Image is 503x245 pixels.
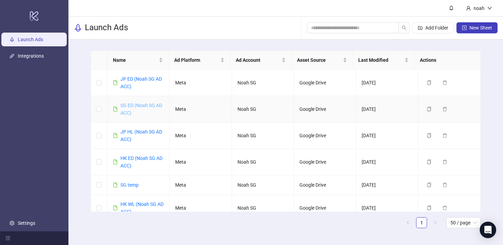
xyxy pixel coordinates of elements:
[356,149,418,175] td: [DATE]
[402,25,407,30] span: search
[427,160,431,164] span: copy
[232,195,294,221] td: Noah SG
[74,24,82,32] span: rocket
[356,96,418,122] td: [DATE]
[232,70,294,96] td: Noah SG
[169,51,230,70] th: Ad Platform
[442,183,447,187] span: delete
[170,70,232,96] td: Meta
[450,218,477,228] span: 50 / page
[297,56,341,64] span: Asset Source
[230,51,292,70] th: Ad Account
[120,155,163,168] a: HK ED (Noah SG AD ACC)
[294,175,356,195] td: Google Drive
[170,195,232,221] td: Meta
[120,201,164,214] a: HK WL (Noah SG AD ACC)
[294,70,356,96] td: Google Drive
[170,175,232,195] td: Meta
[174,56,219,64] span: Ad Platform
[113,183,118,187] span: file
[18,53,44,59] a: Integrations
[356,175,418,195] td: [DATE]
[442,80,447,85] span: delete
[480,222,496,238] div: Open Intercom Messenger
[294,122,356,149] td: Google Drive
[170,122,232,149] td: Meta
[430,217,441,228] button: right
[412,22,454,33] button: Add Folder
[425,25,448,31] span: Add Folder
[427,183,431,187] span: copy
[416,217,427,228] li: 1
[427,80,431,85] span: copy
[356,195,418,221] td: [DATE]
[120,103,162,116] a: SG ED (Noah SG AD ACC)
[5,236,10,241] span: menu-fold
[466,6,471,11] span: user
[113,56,157,64] span: Name
[107,51,169,70] th: Name
[294,96,356,122] td: Google Drive
[427,206,431,210] span: copy
[113,133,118,138] span: file
[406,220,410,224] span: left
[113,80,118,85] span: file
[232,96,294,122] td: Noah SG
[232,122,294,149] td: Noah SG
[120,76,162,89] a: JP ED (Noah SG AD ACC)
[487,6,492,11] span: down
[294,195,356,221] td: Google Drive
[356,122,418,149] td: [DATE]
[113,206,118,210] span: file
[462,25,467,30] span: plus-square
[294,149,356,175] td: Google Drive
[449,5,454,10] span: bell
[414,51,476,70] th: Actions
[442,206,447,210] span: delete
[18,37,43,42] a: Launch Ads
[85,22,128,33] h3: Launch Ads
[113,107,118,112] span: file
[418,25,423,30] span: folder-add
[433,220,437,224] span: right
[358,56,403,64] span: Last Modified
[442,160,447,164] span: delete
[427,107,431,112] span: copy
[120,182,139,188] a: SG temp
[232,175,294,195] td: Noah SG
[232,149,294,175] td: Noah SG
[18,220,35,226] a: Settings
[469,25,492,31] span: New Sheet
[170,149,232,175] td: Meta
[356,70,418,96] td: [DATE]
[442,133,447,138] span: delete
[113,160,118,164] span: file
[471,4,487,12] div: noah
[236,56,280,64] span: Ad Account
[456,22,498,33] button: New Sheet
[402,217,413,228] button: left
[416,218,427,228] a: 1
[170,96,232,122] td: Meta
[442,107,447,112] span: delete
[120,129,162,142] a: JP HL (Noah SG AD ACC)
[427,133,431,138] span: copy
[402,217,413,228] li: Previous Page
[446,217,481,228] div: Page Size
[353,51,414,70] th: Last Modified
[292,51,353,70] th: Asset Source
[430,217,441,228] li: Next Page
